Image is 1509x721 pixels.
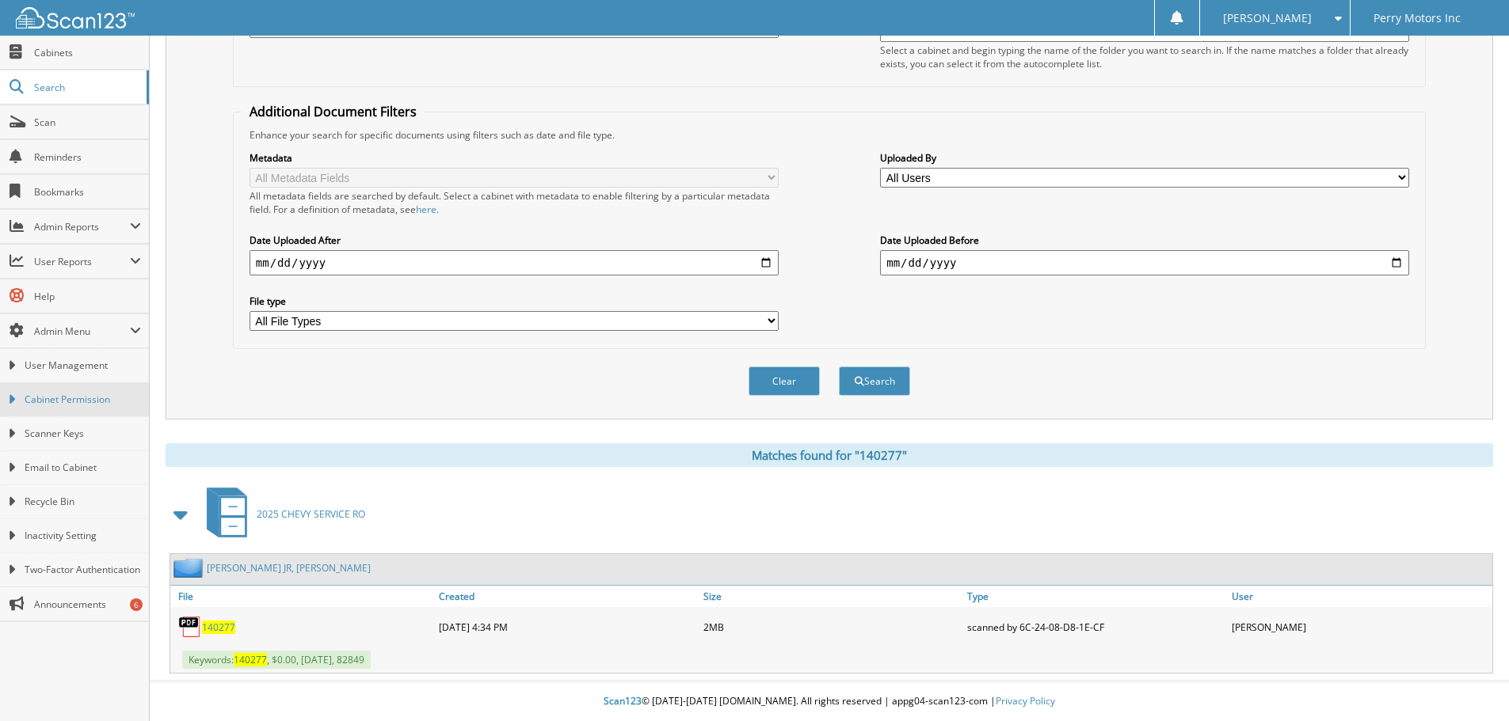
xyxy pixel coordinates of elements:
label: File type [250,294,779,308]
img: PDF.png [178,615,202,639]
a: [PERSON_NAME] JR, [PERSON_NAME] [207,561,371,575]
span: Help [34,290,141,303]
a: Size [699,586,964,607]
div: [PERSON_NAME] [1228,611,1492,643]
a: File [170,586,435,607]
input: end [880,250,1409,275]
span: Admin Menu [34,324,130,338]
legend: Additional Document Filters [242,103,425,120]
div: Matches found for "140277" [166,443,1493,467]
div: All metadata fields are searched by default. Select a cabinet with metadata to enable filtering b... [250,189,779,216]
div: [DATE] 4:34 PM [435,611,699,643]
div: 2MB [699,611,964,643]
span: Email to Cabinet [25,461,141,475]
label: Date Uploaded After [250,233,779,247]
span: 140277 [234,653,267,666]
button: Search [839,366,910,396]
a: 140277 [202,620,235,634]
span: [PERSON_NAME] [1223,13,1312,23]
div: 6 [130,598,143,611]
a: Created [435,586,699,607]
a: User [1228,586,1492,607]
div: Enhance your search for specific documents using filters such as date and file type. [242,128,1417,142]
div: scanned by 6C-24-08-D8-1E-CF [963,611,1228,643]
span: Scanner Keys [25,427,141,441]
span: Cabinet Permission [25,393,141,407]
span: User Management [25,359,141,373]
a: Type [963,586,1228,607]
div: Select a cabinet and begin typing the name of the folder you want to search in. If the name match... [880,44,1409,70]
span: Keywords: , $0.00, [DATE], 82849 [182,651,371,669]
img: folder2.png [173,558,207,578]
img: scan123-logo-white.svg [16,7,135,28]
button: Clear [749,366,820,396]
span: Perry Motors Inc [1374,13,1461,23]
span: Reminders [34,150,141,164]
span: 2025 CHEVY SERVICE RO [257,507,365,521]
div: © [DATE]-[DATE] [DOMAIN_NAME]. All rights reserved | appg04-scan123-com | [150,682,1509,721]
span: Inactivity Setting [25,529,141,543]
span: Scan [34,116,141,129]
span: Bookmarks [34,185,141,199]
span: Recycle Bin [25,495,141,509]
span: Admin Reports [34,220,130,233]
span: Scan123 [604,694,642,708]
span: Cabinets [34,46,141,59]
span: Two-Factor Authentication [25,563,141,577]
span: User Reports [34,255,130,268]
label: Metadata [250,151,779,165]
a: Privacy Policy [996,694,1055,708]
span: Announcements [34,598,141,611]
label: Uploaded By [880,151,1409,165]
iframe: Chat Widget [1430,645,1509,721]
span: Search [34,81,139,94]
label: Date Uploaded Before [880,233,1409,247]
input: start [250,250,779,275]
a: here [416,203,436,216]
a: 2025 CHEVY SERVICE RO [197,483,365,545]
